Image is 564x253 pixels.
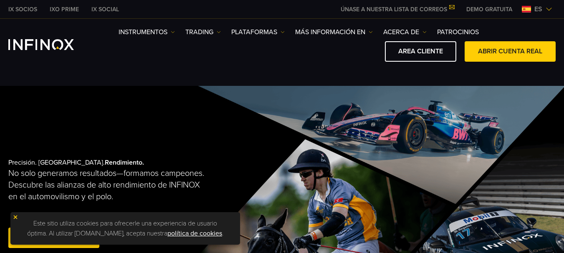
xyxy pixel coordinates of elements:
[231,27,285,37] a: PLATAFORMAS
[8,39,94,50] a: INFINOX Logo
[465,41,556,62] a: ABRIR CUENTA REAL
[2,5,43,14] a: INFINOX
[385,41,456,62] a: AREA CLIENTE
[167,229,222,238] a: política de cookies
[437,27,479,37] a: Patrocinios
[8,228,99,248] a: Abrir cuenta real
[460,5,518,14] a: INFINOX MENU
[8,168,205,203] p: No solo generamos resultados—formamos campeones. Descubre las alianzas de alto rendimiento de INF...
[119,27,175,37] a: Instrumentos
[185,27,221,37] a: TRADING
[105,158,144,167] strong: Rendimiento.
[295,27,373,37] a: Más información en
[15,216,236,240] p: Este sitio utiliza cookies para ofrecerle una experiencia de usuario óptima. Al utilizar [DOMAIN_...
[531,4,546,14] span: es
[43,5,85,14] a: INFINOX
[383,27,427,37] a: ACERCA DE
[13,214,18,220] img: yellow close icon
[85,5,125,14] a: INFINOX
[334,6,460,13] a: ÚNASE A NUESTRA LISTA DE CORREOS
